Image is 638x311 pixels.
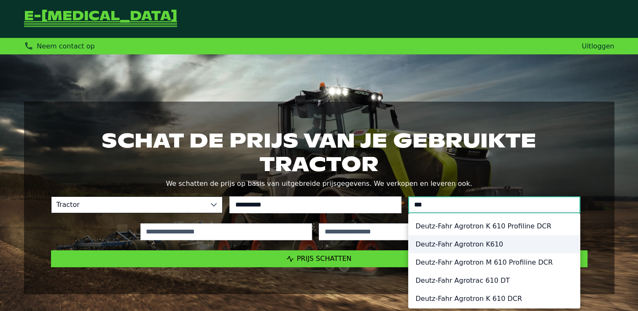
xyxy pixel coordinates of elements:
span: Neem contact op [37,42,94,50]
div: Neem contact op [24,41,95,51]
span: Tractor [51,197,206,213]
li: Deutz-Fahr Agrotron K610 [409,235,580,253]
span: Prijs schatten [297,255,352,263]
a: Uitloggen [582,42,614,50]
a: Terug naar de startpagina [24,10,177,28]
li: Deutz-Fahr Agrotron M 610 Profiline DCR [409,253,580,271]
li: Deutz-Fahr Agrotron K 610 DCR [409,290,580,308]
li: Deutz-Fahr Agrotrac 610 DT [409,271,580,290]
h1: Schat de prijs van je gebruikte tractor [51,129,587,176]
p: We schatten de prijs op basis van uitgebreide prijsgegevens. We verkopen en leveren ook. [51,178,587,190]
li: Deutz-Fahr Agrotron K 610 Profiline DCR [409,217,580,235]
button: Prijs schatten [51,250,587,267]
